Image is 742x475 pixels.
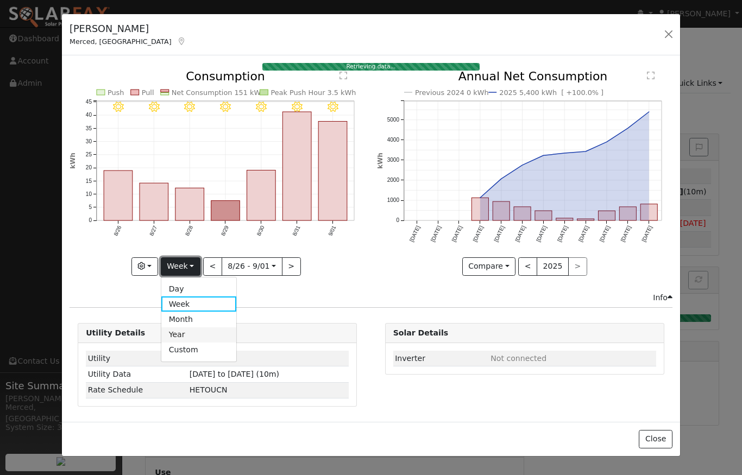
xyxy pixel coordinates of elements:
text: 5000 [387,117,399,123]
rect: onclick="" [140,183,168,221]
div: Retrieving data... [262,63,480,71]
button: < [518,257,537,276]
button: > [282,257,301,276]
text: 8/30 [256,225,266,237]
rect: onclick="" [247,170,276,221]
rect: onclick="" [175,188,204,221]
i: 8/31 - Clear [292,102,303,112]
span: Merced, [GEOGRAPHIC_DATA] [70,37,172,46]
strong: Solar Details [393,328,448,337]
span: [DATE] to [DATE] (10m) [190,370,279,378]
text: [DATE] [535,225,548,243]
text: Pull [142,88,154,97]
text: 4000 [387,137,399,143]
a: Week [161,296,237,312]
i: 8/26 - Clear [113,102,124,112]
a: Day [161,281,237,296]
text: Consumption [186,69,265,83]
rect: onclick="" [319,122,348,221]
a: Year [161,327,237,343]
rect: onclick="" [556,218,573,220]
i: 8/28 - Clear [185,102,196,112]
button: Close [639,430,672,448]
rect: onclick="" [283,112,312,220]
text: 15 [86,178,92,184]
a: Map [177,37,187,46]
button: 2025 [537,257,569,276]
text: 20 [86,165,92,171]
text: 2000 [387,178,399,183]
text: [DATE] [640,225,653,243]
div: Info [653,292,672,303]
rect: onclick="" [640,204,657,220]
rect: onclick="" [577,219,594,221]
text:  [339,71,347,80]
text: 45 [86,99,92,105]
span: ID: 17248121, authorized: 09/03/25 [190,354,211,363]
text: [DATE] [471,225,484,243]
text: 25 [86,152,92,158]
circle: onclick="" [520,163,524,168]
text: kWh [69,153,77,169]
text: 8/29 [220,225,230,237]
text: 5 [89,205,92,211]
text: 10 [86,191,92,197]
button: < [203,257,222,276]
a: Custom [161,343,237,358]
td: Inverter [393,351,489,366]
text: Annual Net Consumption [458,69,607,83]
text: 40 [86,112,92,118]
text: Previous 2024 0 kWh [415,88,489,97]
rect: onclick="" [493,202,510,221]
strong: Utility Details [86,328,145,337]
text: 3000 [387,157,399,163]
text: [DATE] [429,225,442,243]
button: 8/26 - 9/01 [222,257,282,276]
rect: onclick="" [619,207,636,221]
text: [DATE] [493,225,505,243]
text:  [647,71,655,80]
rect: onclick="" [211,201,240,221]
text: 8/31 [292,225,301,237]
text: kWh [376,153,384,169]
text: [DATE] [450,225,463,243]
text: 8/27 [148,225,158,237]
text: Push [108,88,124,97]
text: [DATE] [556,225,569,243]
circle: onclick="" [478,196,482,200]
a: Month [161,312,237,327]
i: 8/30 - Clear [256,102,267,112]
circle: onclick="" [647,110,651,114]
text: [DATE] [598,225,611,243]
text: 1000 [387,198,399,204]
text: Peak Push Hour 3.5 kWh [271,88,356,97]
text: Net Consumption 151 kWh [172,88,266,97]
td: Utility Data [86,366,187,382]
circle: onclick="" [499,177,503,181]
circle: onclick="" [605,140,609,144]
rect: onclick="" [104,171,133,221]
button: Week [161,257,200,276]
text: 8/28 [184,225,194,237]
text: 0 [396,218,399,224]
h5: [PERSON_NAME] [70,22,186,36]
text: [DATE] [577,225,590,243]
text: 9/01 [328,225,337,237]
td: Rate Schedule [86,382,187,398]
rect: onclick="" [514,207,531,220]
span: ID: null, authorized: None [491,354,546,363]
rect: onclick="" [471,198,488,221]
circle: onclick="" [562,151,567,156]
text: [DATE] [619,225,632,243]
circle: onclick="" [626,126,630,131]
span: Z [190,385,228,394]
button: Compare [462,257,516,276]
text: [DATE] [514,225,526,243]
circle: onclick="" [583,150,588,154]
td: Utility [86,351,187,366]
rect: onclick="" [598,211,615,221]
circle: onclick="" [541,154,545,158]
i: 9/01 - Clear [328,102,338,112]
text: 35 [86,125,92,131]
text: 8/26 [112,225,122,237]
